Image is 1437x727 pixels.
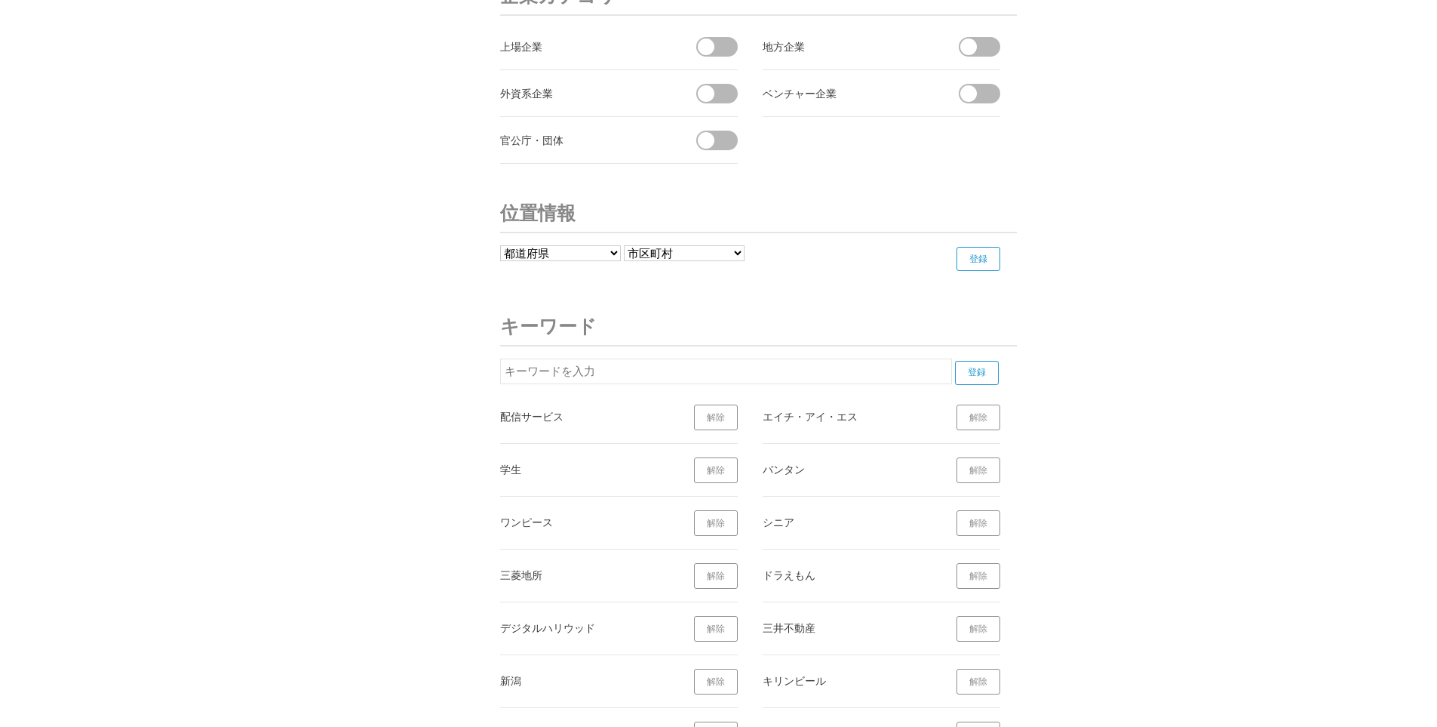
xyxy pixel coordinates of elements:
div: エイチ・アイ・エス [763,407,932,426]
div: 学生 [500,460,670,479]
h3: 位置情報 [500,194,1017,233]
div: キリンビール [763,671,932,690]
a: 解除 [956,616,1000,642]
input: 登録 [955,361,999,385]
div: 三菱地所 [500,565,670,584]
h3: キーワード [500,307,1017,347]
a: 解除 [956,669,1000,695]
div: 地方企業 [763,37,932,56]
div: 新潟 [500,671,670,690]
input: キーワードを入力 [500,359,952,384]
a: 解除 [956,457,1000,483]
div: 配信サービス [500,407,670,426]
div: 三井不動産 [763,618,932,637]
a: 解除 [694,669,738,695]
a: 解除 [694,616,738,642]
div: ワンピース [500,513,670,531]
a: 解除 [694,457,738,483]
div: 外資系企業 [500,84,670,103]
div: ベンチャー企業 [763,84,932,103]
a: 解除 [694,405,738,430]
a: 解除 [694,563,738,589]
div: 官公庁・団体 [500,131,670,149]
a: 解除 [694,510,738,536]
input: 登録 [956,247,1000,271]
div: シニア [763,513,932,531]
div: バンタン [763,460,932,479]
a: 解除 [956,563,1000,589]
div: デジタルハリウッド [500,618,670,637]
div: 上場企業 [500,37,670,56]
a: 解除 [956,510,1000,536]
a: 解除 [956,405,1000,430]
div: ドラえもん [763,565,932,584]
